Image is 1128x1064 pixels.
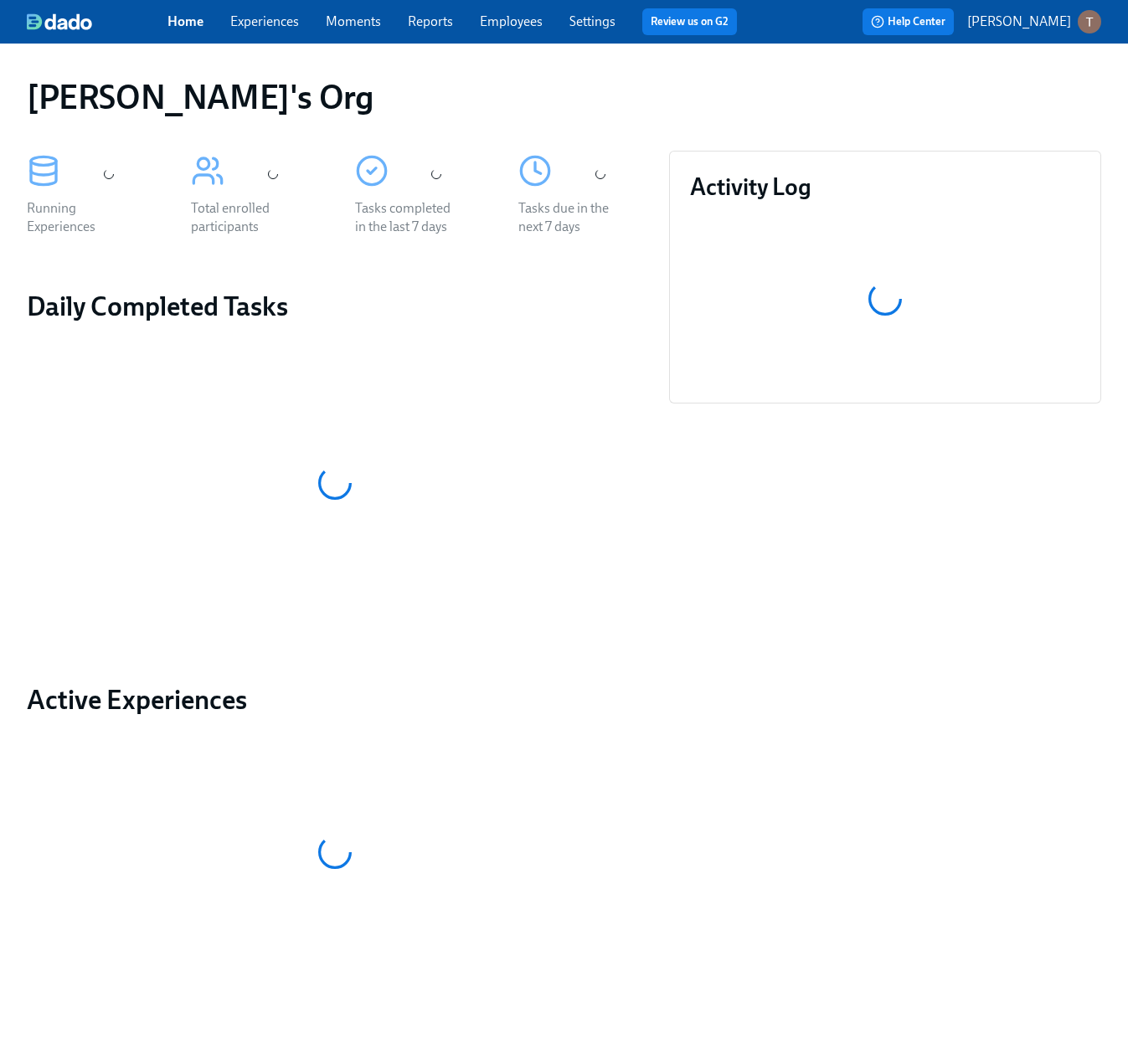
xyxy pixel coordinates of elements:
h1: [PERSON_NAME]'s Org [27,77,373,117]
img: ACg8ocLXsDpU0isJA1rEFd8QGW_-eDb-moPZqwVyrWsj42wjxwSHeQ=s96-c [1078,10,1101,33]
a: Moments [326,13,381,29]
h2: Daily Completed Tasks [27,290,642,323]
img: dado [27,13,92,30]
div: Tasks completed in the last 7 days [355,199,462,236]
div: Total enrolled participants [191,199,298,236]
a: Home [167,13,203,29]
div: Tasks due in the next 7 days [518,199,626,236]
a: Experiences [230,13,299,29]
a: Active Experiences [27,683,642,717]
span: Help Center [871,13,945,30]
button: [PERSON_NAME] [967,10,1101,33]
a: dado [27,13,167,30]
p: [PERSON_NAME] [967,13,1071,31]
a: Review us on G2 [651,13,729,30]
a: Employees [480,13,543,29]
h3: Activity Log [690,172,1080,202]
a: Settings [569,13,616,29]
a: Reports [408,13,453,29]
button: Help Center [863,8,954,35]
button: Review us on G2 [642,8,737,35]
div: Running Experiences [27,199,134,236]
